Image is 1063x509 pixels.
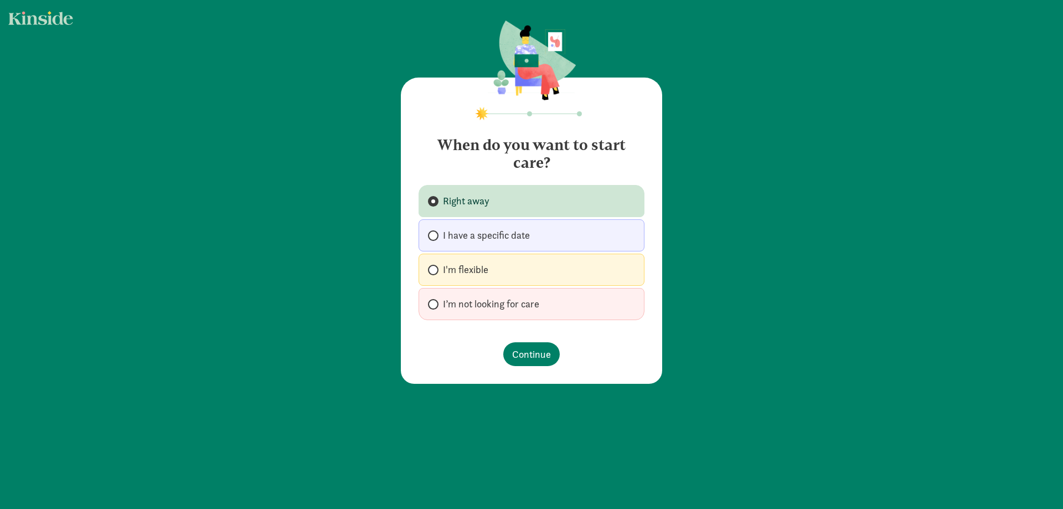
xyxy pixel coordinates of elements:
[443,263,488,276] span: I'm flexible
[512,347,551,362] span: Continue
[503,342,560,366] button: Continue
[419,127,644,172] h4: When do you want to start care?
[443,229,530,242] span: I have a specific date
[443,297,539,311] span: I’m not looking for care
[443,194,489,208] span: Right away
